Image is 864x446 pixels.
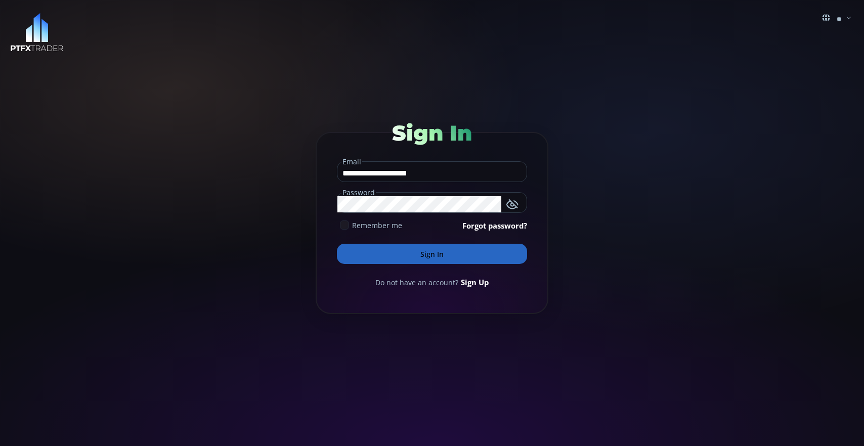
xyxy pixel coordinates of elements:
[10,13,64,52] img: LOGO
[392,120,472,146] span: Sign In
[352,220,402,231] span: Remember me
[337,244,527,264] button: Sign In
[462,220,527,231] a: Forgot password?
[461,277,489,288] a: Sign Up
[337,277,527,288] div: Do not have an account?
